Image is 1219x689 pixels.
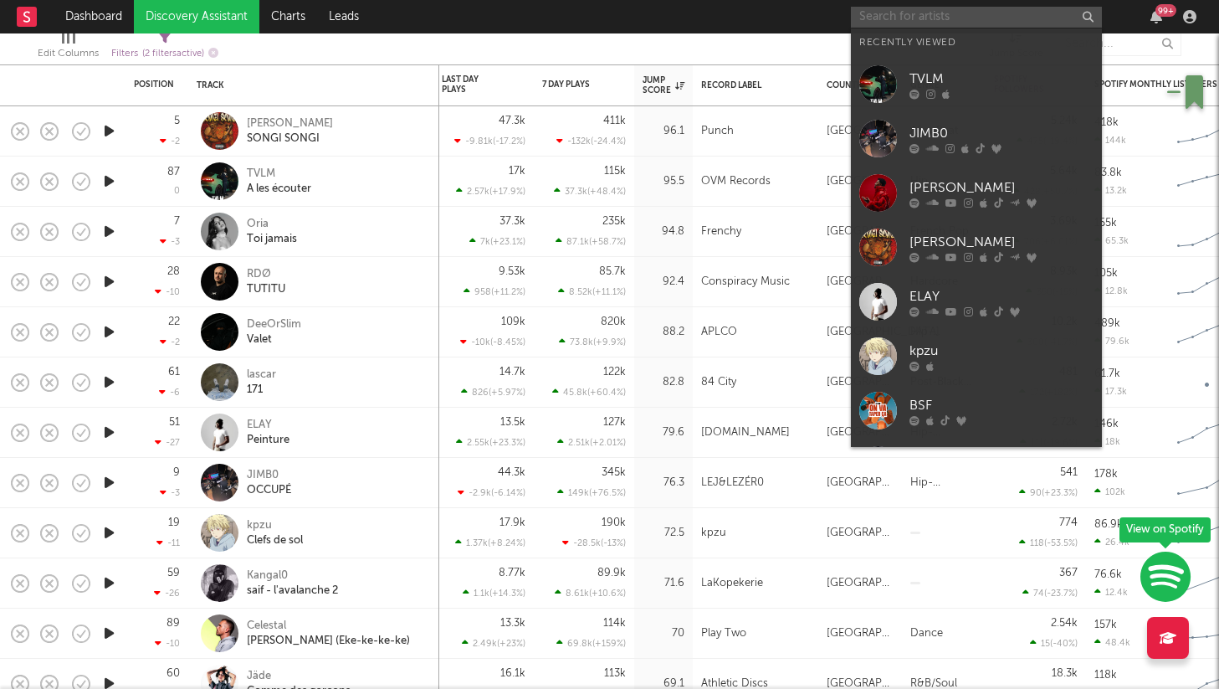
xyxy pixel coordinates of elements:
div: Filters(2 filters active) [111,23,218,71]
div: [GEOGRAPHIC_DATA] [827,373,894,393]
div: 17k [509,166,525,177]
div: 22 [168,316,180,327]
div: [GEOGRAPHIC_DATA] [827,624,894,644]
div: 89 [166,618,180,629]
a: [PERSON_NAME] [851,220,1102,275]
div: 13.5k [500,417,525,428]
div: LEJ&LEZÉR0 [701,473,764,493]
div: -2 [160,136,180,147]
div: -2.9k ( -6.14 % ) [458,487,525,498]
div: 127k [603,417,626,428]
div: 0 [174,187,180,196]
div: 18k [1094,436,1120,447]
div: 541 [1060,467,1078,478]
div: [DOMAIN_NAME] [701,423,790,443]
div: 13.3k [500,618,525,629]
div: 8.61k ( +10.6 % ) [555,588,626,599]
div: 44.3k [498,467,525,478]
div: Position [134,80,174,90]
div: 26.4k [1094,537,1129,548]
div: Last Day Plays [442,75,500,95]
div: 14.7k [499,367,525,378]
div: 28 [167,266,180,277]
div: 9 [173,467,180,478]
div: 122k [603,367,626,378]
div: Edit Columns [38,44,99,64]
div: 8.52k ( +11.1 % ) [558,286,626,297]
div: 826 ( +5.97 % ) [461,387,525,398]
div: [GEOGRAPHIC_DATA] [827,322,940,342]
a: TVLM [851,57,1102,111]
div: -10 [155,286,180,297]
div: -10k ( -8.45 % ) [460,337,525,347]
div: 87.1k ( +58.7 % ) [556,236,626,247]
div: 89.9k [597,568,626,578]
div: -28.5k ( -13 % ) [562,537,626,548]
div: 79.6k [1094,336,1129,347]
div: 118k [1094,670,1117,681]
div: -3 [160,487,180,498]
a: ELAYPeinture [247,418,289,448]
div: 47.3k [499,116,525,126]
div: Track [197,80,423,90]
div: 45.8k ( +60.4 % ) [552,387,626,398]
div: -26 [154,588,180,599]
div: 2.57k ( +17.9 % ) [456,186,525,197]
div: 92.4 [643,272,684,292]
div: 149k ( +76.5 % ) [557,487,626,498]
a: kpzu [851,329,1102,383]
div: 171 [247,383,276,398]
div: Hip-Hop/Rap [910,473,977,493]
div: 489k [1094,318,1120,329]
div: 99 + [1155,4,1176,17]
div: 76.3 [643,473,684,493]
div: 144k [1094,135,1126,146]
a: [PERSON_NAME]SONGI SONGI [247,116,333,147]
div: 8.77k [499,568,525,578]
div: 12.4k [1094,587,1128,598]
button: 99+ [1150,10,1162,23]
div: [GEOGRAPHIC_DATA] [827,222,894,242]
div: ELAY [247,418,289,433]
div: 958 ( +11.2 % ) [464,286,525,297]
div: 109k [501,316,525,327]
div: View on Spotify [1119,517,1211,542]
a: DeeOrSlimValet [247,317,301,347]
div: 15 ( -40 % ) [1030,638,1078,649]
div: Record Label [701,80,802,90]
div: kpzu [247,518,303,533]
div: Filters [111,44,218,64]
div: [GEOGRAPHIC_DATA] [827,121,894,141]
div: [PERSON_NAME] [247,116,333,131]
div: [PERSON_NAME] (Eke-ke-ke-ke) [247,634,410,649]
div: 7 Day Plays [542,80,601,90]
div: Oria [247,217,297,232]
input: Search for artists [851,7,1102,28]
div: 105k [1094,268,1118,279]
a: JIMB0 [851,111,1102,166]
div: Jäde [247,669,351,684]
div: Country [827,80,885,90]
div: 146k [1094,419,1119,429]
div: 411k [603,116,626,126]
div: TVLM [909,69,1094,89]
div: OVM Records [701,172,771,192]
div: 102k [1094,486,1125,497]
div: -3 [160,236,180,247]
div: 190k [602,517,626,528]
a: Celestal[PERSON_NAME] (Eke-ke-ke-ke) [247,619,410,649]
div: 69.8k ( +159 % ) [556,638,626,649]
div: Peinture [247,433,289,448]
div: -9.81k ( -17.2 % ) [454,136,525,147]
div: 86.9k [1094,519,1123,530]
div: 118 ( -53.5 % ) [1019,537,1078,548]
div: 85.7k [599,266,626,277]
div: 51 [169,417,180,428]
div: -11 [156,537,180,548]
div: 418k [1094,117,1119,128]
input: Search... [1056,31,1181,56]
div: 367 [1059,568,1078,578]
div: [GEOGRAPHIC_DATA] [827,573,894,594]
div: kpzu [701,523,726,543]
div: Clefs de sol [247,533,303,548]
